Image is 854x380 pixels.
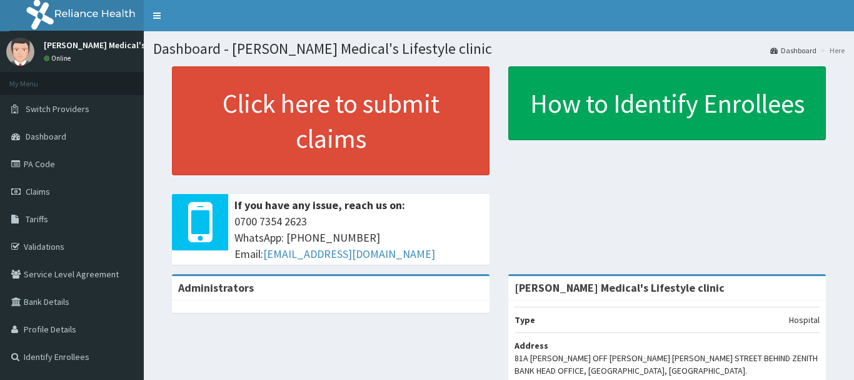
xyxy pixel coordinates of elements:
span: Switch Providers [26,103,89,115]
b: Address [515,340,548,351]
a: Online [44,54,74,63]
span: 0700 7354 2623 WhatsApp: [PHONE_NUMBER] Email: [234,213,483,262]
span: Dashboard [26,131,66,142]
span: Claims [26,186,50,197]
a: How to Identify Enrollees [508,66,826,140]
strong: [PERSON_NAME] Medical's Lifestyle clinic [515,280,725,295]
li: Here [818,45,845,56]
p: 81A [PERSON_NAME] OFF [PERSON_NAME] [PERSON_NAME] STREET BEHIND ZENITH BANK HEAD OFFICE, [GEOGRAP... [515,352,820,377]
h1: Dashboard - [PERSON_NAME] Medical's Lifestyle clinic [153,41,845,57]
span: Tariffs [26,213,48,225]
p: Hospital [789,314,820,326]
b: Type [515,314,535,326]
p: [PERSON_NAME] Medical's Lifestyle Clinic [44,41,206,49]
a: Click here to submit claims [172,66,490,175]
img: User Image [6,38,34,66]
a: [EMAIL_ADDRESS][DOMAIN_NAME] [263,247,435,261]
b: Administrators [178,280,254,295]
a: Dashboard [770,45,816,56]
b: If you have any issue, reach us on: [234,198,405,212]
